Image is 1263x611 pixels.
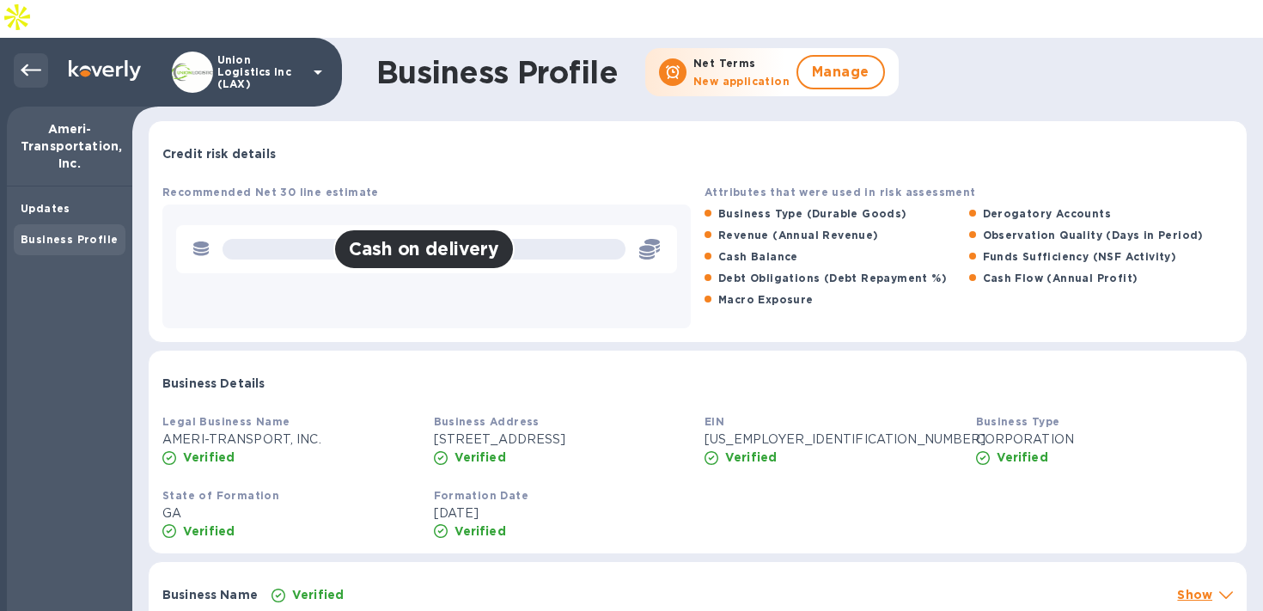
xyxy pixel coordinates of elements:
p: Union Logistics Inc (LAX) [217,54,303,90]
p: Verified [455,449,506,466]
p: Verified [292,586,344,603]
b: Legal Business Name [162,415,290,428]
p: Ameri-Transportation, Inc. [21,120,119,172]
b: Derogatory Accounts [983,207,1112,220]
b: Business Address [434,415,540,428]
p: Credit risk details [162,145,276,162]
div: Business Details [149,351,1247,406]
b: Cash Balance [718,250,798,263]
b: Updates [21,202,70,215]
b: Business Profile [21,233,118,246]
b: Attributes that were used in risk assessment [705,186,976,199]
b: Cash Flow (Annual Profit) [983,272,1138,284]
p: CORPORATION [976,431,1234,449]
b: State of Formation [162,489,279,502]
b: Revenue (Annual Revenue) [718,229,879,241]
h1: Business Profile [376,54,618,90]
p: Verified [725,449,777,466]
div: Credit risk details [149,121,1247,176]
p: Verified [455,522,506,540]
img: Logo [69,60,141,81]
b: Formation Date [434,489,529,502]
p: AMERI-TRANSPORT, INC. [162,431,420,449]
p: Business Name [162,586,258,603]
b: Business Type [976,415,1060,428]
p: [STREET_ADDRESS] [434,431,692,449]
p: [DATE] [434,504,692,522]
button: Manage [796,55,885,89]
b: Macro Exposure [718,293,814,306]
b: New application [693,75,790,88]
p: Verified [997,449,1048,466]
p: [US_EMPLOYER_IDENTIFICATION_NUMBER] [705,431,962,449]
b: Net Terms [693,57,756,70]
b: Business Type (Durable Goods) [718,207,907,220]
b: Funds Sufficiency (NSF Activity) [983,250,1177,263]
span: Manage [812,62,869,82]
p: Verified [183,449,235,466]
p: Show [1177,586,1212,603]
b: Observation Quality (Days in Period) [983,229,1204,241]
b: Debt Obligations (Debt Repayment %) [718,272,947,284]
p: Verified [183,522,235,540]
b: EIN [705,415,724,428]
b: Recommended Net 30 line estimate [162,186,379,199]
h2: Cash on delivery [349,238,498,260]
p: Business Details [162,375,265,392]
p: GA [162,504,420,522]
